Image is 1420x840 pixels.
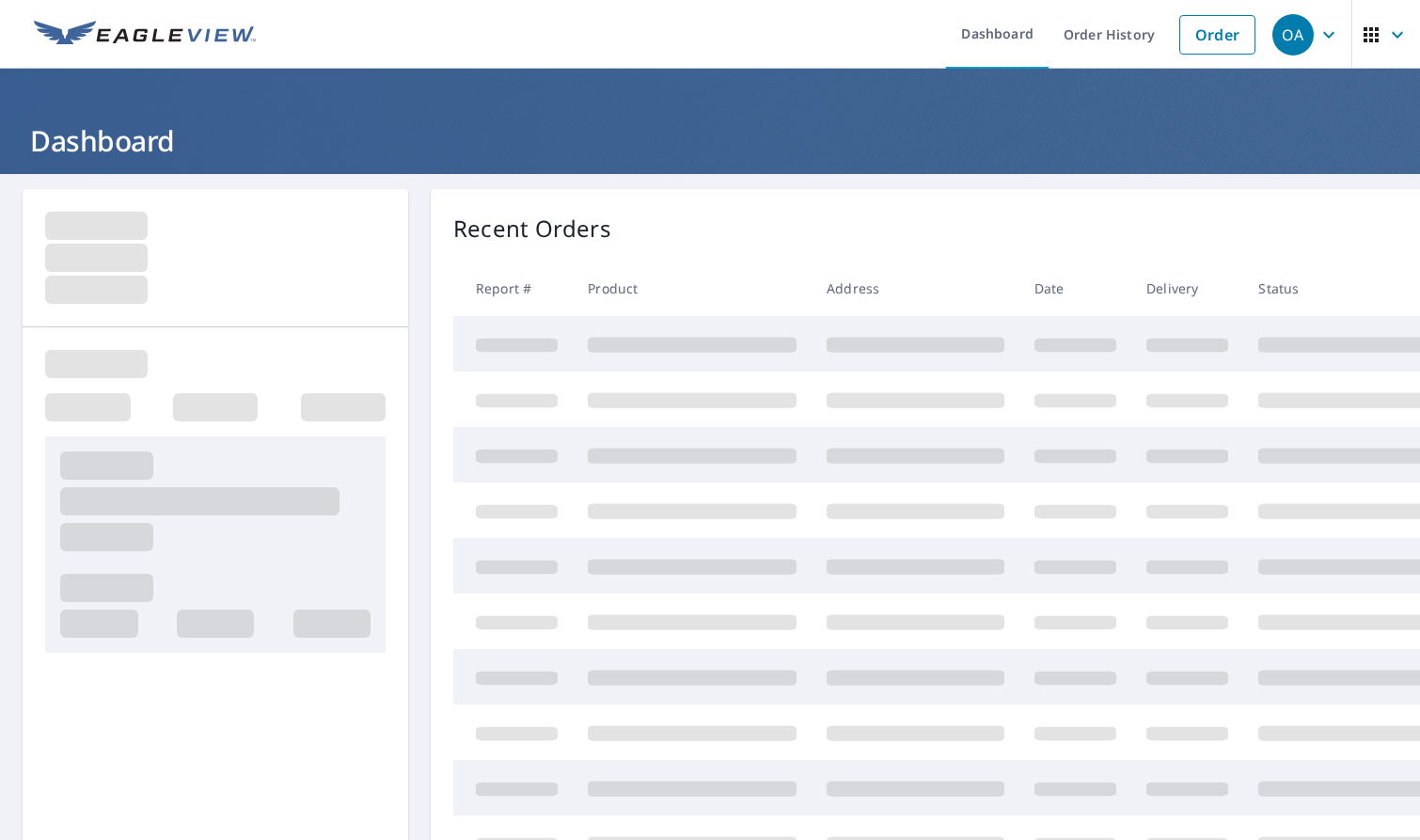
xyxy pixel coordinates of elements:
[34,21,256,49] img: EV Logo
[1179,15,1255,55] a: Order
[453,261,573,316] th: Report #
[573,261,812,316] th: Product
[1272,14,1314,55] div: OA
[453,212,611,246] p: Recent Orders
[23,121,1397,160] h1: Dashboard
[812,261,1019,316] th: Address
[1019,261,1131,316] th: Date
[1131,261,1243,316] th: Delivery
